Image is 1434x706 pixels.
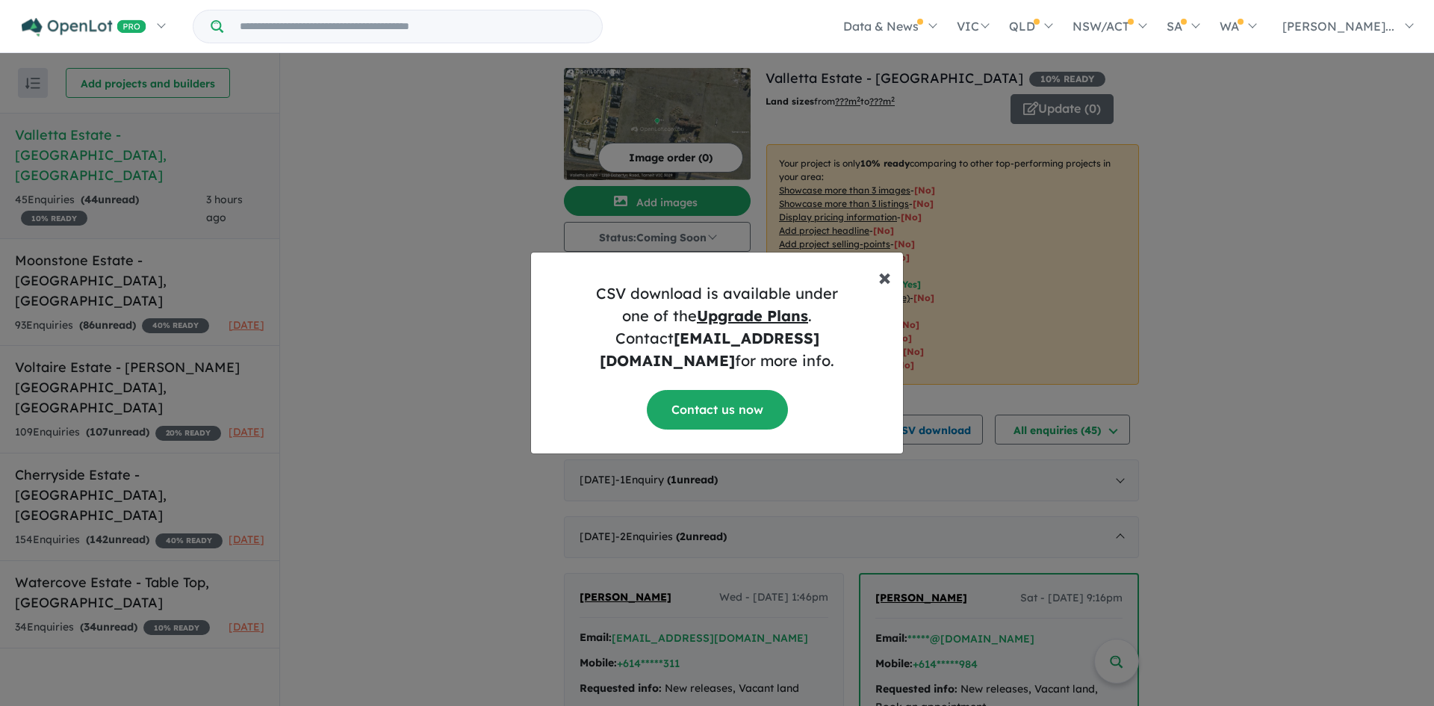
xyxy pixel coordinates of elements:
strong: [EMAIL_ADDRESS][DOMAIN_NAME] [600,329,819,370]
h5: CSV download is available under one of the . Contact for more info. [543,282,891,372]
u: Upgrade Plans [697,306,808,325]
a: Contact us now [647,390,788,430]
img: Openlot PRO Logo White [22,18,146,37]
input: Try estate name, suburb, builder or developer [226,10,599,43]
span: [PERSON_NAME]... [1282,19,1394,34]
span: × [878,261,891,291]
